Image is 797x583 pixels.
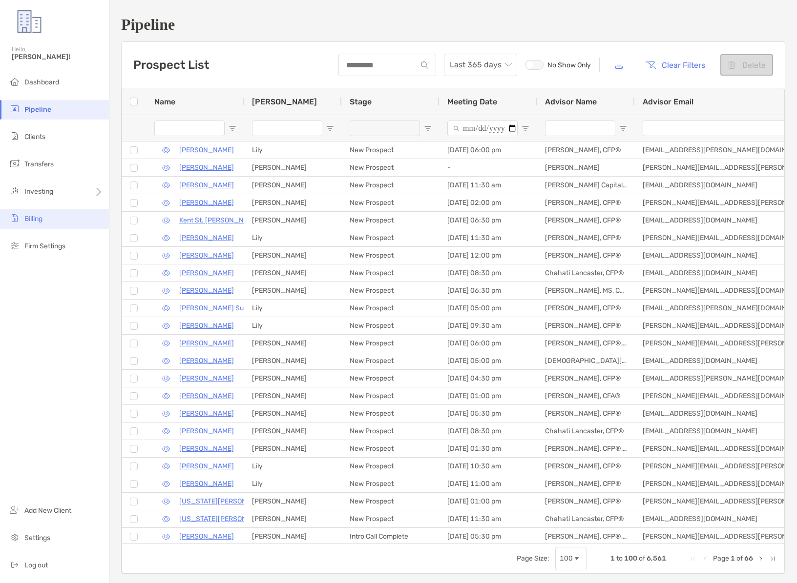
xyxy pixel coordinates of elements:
div: New Prospect [342,475,440,492]
div: New Prospect [342,422,440,440]
div: Lily [244,458,342,475]
div: [PERSON_NAME] [244,194,342,211]
div: [PERSON_NAME], CFP® [537,229,635,246]
div: [DATE] 01:00 pm [440,387,537,404]
p: [PERSON_NAME] [179,320,234,332]
a: [PERSON_NAME] Sum [179,302,250,314]
a: [PERSON_NAME] [179,372,234,384]
span: 100 [624,554,637,563]
a: [PERSON_NAME] [179,161,234,174]
button: Open Filter Menu [326,124,334,132]
p: [PERSON_NAME] [179,355,234,367]
span: [PERSON_NAME] [252,97,317,106]
div: New Prospect [342,317,440,334]
div: Lily [244,141,342,159]
span: 66 [744,554,753,563]
div: [PERSON_NAME], CFP® [537,317,635,334]
div: New Prospect [342,194,440,211]
div: [DATE] 11:30 am [440,177,537,194]
div: [PERSON_NAME], CFP® [537,458,635,475]
div: Last Page [769,555,776,563]
div: [DATE] 02:00 pm [440,194,537,211]
span: Advisor Email [643,97,693,106]
div: [DATE] 11:30 am [440,229,537,246]
div: [PERSON_NAME], CFP® [537,300,635,317]
div: 100 [560,554,573,563]
label: No Show Only [525,60,591,70]
button: Open Filter Menu [229,124,236,132]
a: [US_STATE][PERSON_NAME] [179,513,273,525]
div: [DATE] 05:30 pm [440,405,537,422]
span: Name [154,97,175,106]
button: Clear Filters [638,54,713,76]
div: [DATE] 09:30 am [440,317,537,334]
div: [PERSON_NAME], MS, CFP®, CFA®, AFC® [537,282,635,299]
a: [PERSON_NAME] [179,425,234,437]
a: [PERSON_NAME] [179,179,234,191]
p: [PERSON_NAME] [179,442,234,455]
div: [PERSON_NAME], CFP®, CFSLA [537,528,635,545]
p: [PERSON_NAME] [179,460,234,472]
div: [PERSON_NAME] [244,440,342,457]
p: [PERSON_NAME] [179,337,234,349]
img: input icon [421,61,428,69]
p: [PERSON_NAME] [179,249,234,261]
div: [DEMOGRAPHIC_DATA][PERSON_NAME], CFP® [537,352,635,369]
div: New Prospect [342,212,440,229]
div: [PERSON_NAME], CFP® [537,493,635,510]
span: 1 [610,554,615,563]
div: New Prospect [342,229,440,246]
span: Clients [24,133,45,141]
img: logout icon [9,559,21,570]
img: Zoe Logo [12,4,47,39]
div: [PERSON_NAME] [244,177,342,194]
div: [PERSON_NAME] [244,405,342,422]
img: settings icon [9,531,21,543]
div: [PERSON_NAME], CFP® [537,405,635,422]
a: [PERSON_NAME] [179,478,234,490]
img: firm-settings icon [9,240,21,251]
p: [PERSON_NAME] [179,407,234,420]
a: [PERSON_NAME] [179,284,234,297]
div: [DATE] 05:00 pm [440,352,537,369]
div: [PERSON_NAME], CFP® [537,212,635,229]
img: add_new_client icon [9,504,21,516]
div: New Prospect [342,387,440,404]
input: Name Filter Input [154,121,225,136]
div: Chahati Lancaster, CFP® [537,264,635,281]
div: [DATE] 06:00 pm [440,141,537,159]
div: Next Page [757,555,765,563]
div: [PERSON_NAME] [244,370,342,387]
span: Investing [24,187,53,196]
span: Last 365 days [450,54,511,76]
div: [DATE] 06:30 pm [440,212,537,229]
a: [PERSON_NAME] [179,530,234,543]
div: [PERSON_NAME], CFA® [537,387,635,404]
div: New Prospect [342,282,440,299]
div: [PERSON_NAME] [244,159,342,176]
div: New Prospect [342,141,440,159]
div: New Prospect [342,352,440,369]
p: [PERSON_NAME] [179,390,234,402]
h1: Pipeline [121,16,785,34]
div: New Prospect [342,177,440,194]
div: New Prospect [342,159,440,176]
div: [DATE] 05:00 pm [440,300,537,317]
div: [PERSON_NAME] [244,282,342,299]
div: [DATE] 04:30 pm [440,370,537,387]
div: [PERSON_NAME], CFP® [537,247,635,264]
div: [PERSON_NAME] [537,159,635,176]
div: [PERSON_NAME] [244,387,342,404]
div: [PERSON_NAME] [244,264,342,281]
p: [US_STATE][PERSON_NAME] [179,495,273,507]
div: [PERSON_NAME] [244,493,342,510]
a: [PERSON_NAME] [179,267,234,279]
input: Meeting Date Filter Input [447,121,518,136]
div: [DATE] 01:00 pm [440,493,537,510]
div: New Prospect [342,370,440,387]
div: [PERSON_NAME] [244,212,342,229]
h3: Prospect List [133,58,209,72]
